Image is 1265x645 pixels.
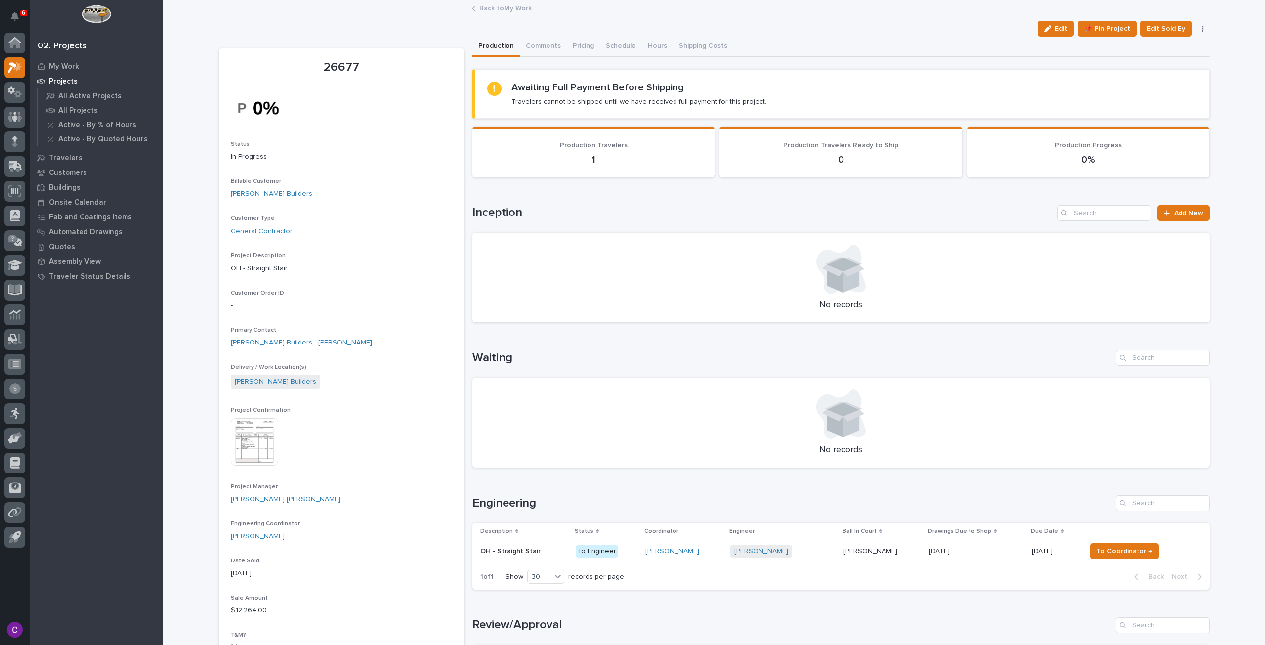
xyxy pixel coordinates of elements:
h2: Awaiting Full Payment Before Shipping [511,82,684,93]
a: [PERSON_NAME] Builders [231,189,312,199]
p: Travelers [49,154,83,163]
img: Workspace Logo [82,5,111,23]
p: All Active Projects [58,92,122,101]
a: Assembly View [30,254,163,269]
button: Production [472,37,520,57]
h1: Inception [472,206,1054,220]
button: Edit Sold By [1140,21,1192,37]
span: Project Confirmation [231,407,291,413]
span: Add New [1174,210,1203,216]
span: Project Manager [231,484,278,490]
p: OH - Straight Stair [231,263,453,274]
span: Engineering Coordinator [231,521,300,527]
p: Coordinator [644,526,678,537]
a: Onsite Calendar [30,195,163,210]
a: Fab and Coatings Items [30,210,163,224]
a: General Contractor [231,226,293,237]
tr: OH - Straight StairOH - Straight Stair To Engineer[PERSON_NAME] [PERSON_NAME] [PERSON_NAME][PERSO... [472,540,1210,562]
p: - [231,301,453,311]
button: Back [1126,572,1168,581]
button: Notifications [4,6,25,27]
span: Customer Type [231,215,275,221]
p: 0% [979,154,1198,166]
a: Travelers [30,150,163,165]
a: Back toMy Work [479,2,532,13]
span: T&M? [231,632,246,638]
span: Production Progress [1055,142,1122,149]
button: Comments [520,37,567,57]
span: Next [1172,572,1193,581]
a: All Active Projects [38,89,163,103]
span: Billable Customer [231,178,281,184]
button: Schedule [600,37,642,57]
p: No records [484,300,1198,311]
span: 📌 Pin Project [1084,23,1130,35]
p: No records [484,445,1198,456]
div: Notifications6 [12,12,25,28]
p: Automated Drawings [49,228,123,237]
p: 26677 [231,60,453,75]
p: Active - By Quoted Hours [58,135,148,144]
p: Traveler Status Details [49,272,130,281]
p: My Work [49,62,79,71]
button: users-avatar [4,619,25,640]
p: Show [506,573,523,581]
a: [PERSON_NAME] [734,547,788,556]
button: Shipping Costs [673,37,733,57]
input: Search [1116,495,1210,511]
a: [PERSON_NAME] [PERSON_NAME] [231,494,340,505]
div: To Engineer [576,545,618,558]
p: Due Date [1031,526,1058,537]
p: Ball In Court [843,526,877,537]
p: $ 12,264.00 [231,605,453,616]
a: [PERSON_NAME] [645,547,699,556]
div: 30 [528,572,551,582]
a: Active - By % of Hours [38,118,163,131]
a: Traveler Status Details [30,269,163,284]
p: All Projects [58,106,98,115]
input: Search [1057,205,1151,221]
a: My Work [30,59,163,74]
a: Quotes [30,239,163,254]
span: Production Travelers Ready to Ship [783,142,898,149]
p: Status [575,526,593,537]
a: Active - By Quoted Hours [38,132,163,146]
p: records per page [568,573,624,581]
p: Assembly View [49,258,101,266]
span: Back [1142,572,1164,581]
p: [PERSON_NAME] [843,545,899,556]
span: To Coordinator → [1096,545,1152,557]
p: Quotes [49,243,75,252]
a: Add New [1157,205,1209,221]
span: Edit [1055,24,1067,33]
p: Onsite Calendar [49,198,106,207]
h1: Review/Approval [472,618,1112,632]
a: [PERSON_NAME] Builders [235,377,316,387]
p: 6 [22,9,25,16]
button: Edit [1038,21,1074,37]
a: Buildings [30,180,163,195]
p: In Progress [231,152,453,162]
p: 0 [731,154,950,166]
p: [DATE] [231,568,453,579]
span: Production Travelers [560,142,628,149]
a: All Projects [38,103,163,117]
h1: Engineering [472,496,1112,511]
span: Status [231,141,250,147]
span: Sale Amount [231,595,268,601]
span: Edit Sold By [1147,23,1185,35]
button: To Coordinator → [1090,543,1159,559]
p: 1 of 1 [472,565,502,589]
div: 02. Projects [38,41,87,52]
button: Pricing [567,37,600,57]
p: [DATE] [929,545,952,556]
p: OH - Straight Stair [480,545,543,556]
a: Projects [30,74,163,88]
span: Project Description [231,253,286,258]
div: Search [1116,350,1210,366]
p: Projects [49,77,78,86]
span: Delivery / Work Location(s) [231,364,306,370]
div: Search [1116,617,1210,633]
p: Buildings [49,183,81,192]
